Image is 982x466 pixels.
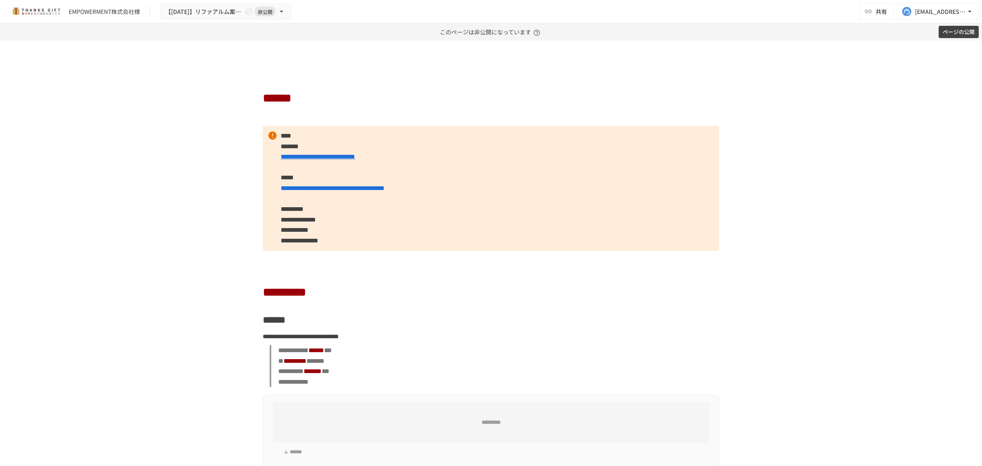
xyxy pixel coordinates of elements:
[915,7,966,17] div: [EMAIL_ADDRESS][DOMAIN_NAME]
[939,26,979,38] button: ページの公開
[876,7,887,16] span: 共有
[859,3,894,20] button: 共有
[255,7,276,16] span: 非公開
[69,7,140,16] div: EMPOWERMENT株式会社様
[897,3,979,20] button: [EMAIL_ADDRESS][DOMAIN_NAME]
[165,7,243,17] span: 【[DATE]】リファアルム案内資料①
[440,23,543,41] p: このページは非公開になっています
[160,4,291,20] button: 【[DATE]】リファアルム案内資料①非公開
[10,5,62,18] img: mMP1OxWUAhQbsRWCurg7vIHe5HqDpP7qZo7fRoNLXQh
